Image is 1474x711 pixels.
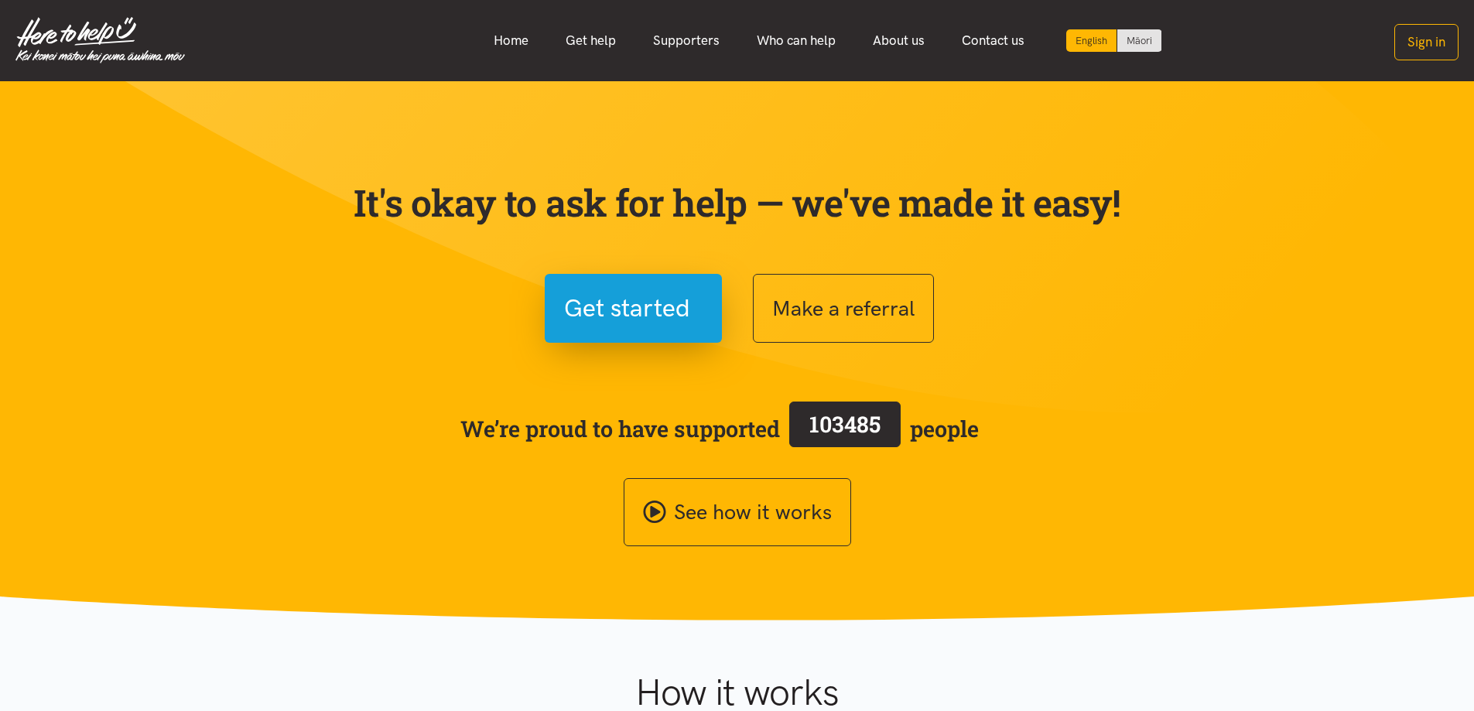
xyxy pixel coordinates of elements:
[943,24,1043,57] a: Contact us
[460,398,979,459] span: We’re proud to have supported people
[1066,29,1117,52] div: Current language
[634,24,738,57] a: Supporters
[15,17,185,63] img: Home
[809,409,881,439] span: 103485
[351,180,1124,225] p: It's okay to ask for help — we've made it easy!
[1117,29,1161,52] a: Switch to Te Reo Māori
[564,289,690,328] span: Get started
[738,24,854,57] a: Who can help
[545,274,722,343] button: Get started
[1066,29,1162,52] div: Language toggle
[753,274,934,343] button: Make a referral
[475,24,547,57] a: Home
[624,478,851,547] a: See how it works
[1394,24,1459,60] button: Sign in
[547,24,634,57] a: Get help
[854,24,943,57] a: About us
[780,398,910,459] a: 103485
